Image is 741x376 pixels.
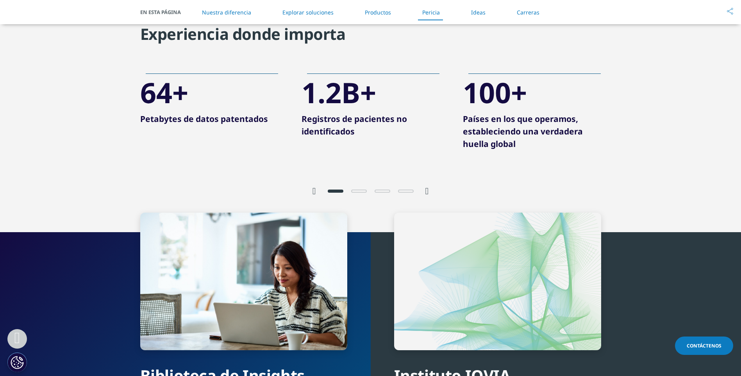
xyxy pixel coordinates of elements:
[398,190,414,193] span: Ir a la diapositiva 4
[7,353,27,372] button: Configuración de cookies
[463,76,527,109] div: 100+
[351,190,367,193] span: Ir a la diapositiva 2
[312,184,316,197] div: Diapositiva anterior
[687,342,721,349] span: Contáctenos
[302,71,439,143] div: 2 / 6
[422,9,440,16] a: Pericia
[140,24,346,48] h3: Experiencia donde importa
[463,113,601,156] p: Países en los que operamos, estableciendo una verdadera huella global
[425,184,429,197] div: Siguiente diapositiva
[517,9,539,16] a: Carreras
[140,113,278,131] p: Petabytes de datos patentados
[375,190,390,193] span: Ir a la diapositiva 3
[471,9,486,16] a: Ideas
[140,8,183,16] span: En esta página
[302,76,376,109] div: 1.2B+
[328,190,343,193] span: Ir a la diapositiva 1
[140,71,278,131] div: 1 / 6
[282,9,334,16] a: Explorar soluciones
[463,71,601,156] div: 3 / 6
[365,9,391,16] a: Productos
[202,9,251,16] a: Nuestra diferencia
[302,113,439,143] p: Registros de pacientes no identificados
[675,337,733,355] a: Contáctenos
[140,76,188,109] div: 64+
